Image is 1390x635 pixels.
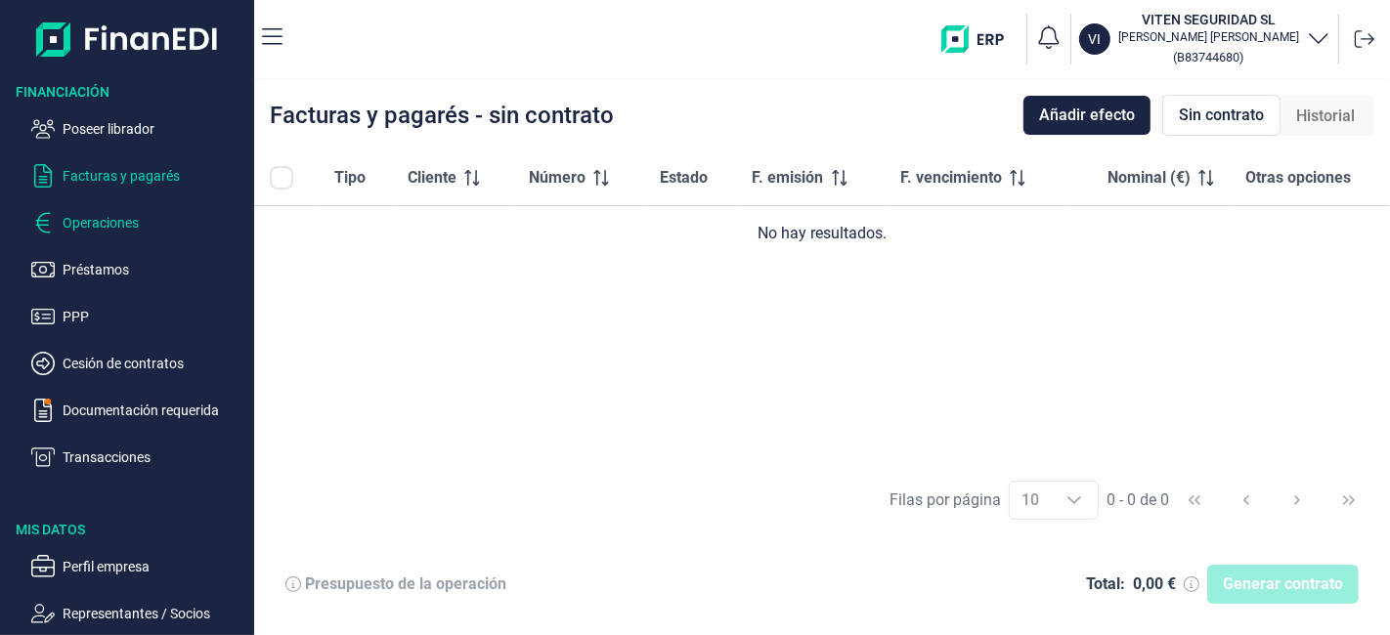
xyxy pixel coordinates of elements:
[1051,482,1098,519] div: Choose
[1171,477,1218,524] button: First Page
[63,555,246,578] p: Perfil empresa
[31,555,246,578] button: Perfil empresa
[36,16,219,63] img: Logo de aplicación
[270,166,293,190] div: All items unselected
[890,488,1001,512] div: Filas por página
[1118,29,1299,45] p: [PERSON_NAME] [PERSON_NAME]
[1179,104,1264,127] span: Sin contrato
[1039,104,1135,127] span: Añadir efecto
[31,164,246,188] button: Facturas y pagarés
[31,117,246,141] button: Poseer librador
[1023,96,1151,135] button: Añadir efecto
[1133,574,1176,594] div: 0,00 €
[63,305,246,328] p: PPP
[408,166,456,190] span: Cliente
[900,166,1002,190] span: F. vencimiento
[270,222,1374,245] div: No hay resultados.
[941,25,1019,53] img: erp
[63,352,246,375] p: Cesión de contratos
[660,166,708,190] span: Estado
[31,445,246,469] button: Transacciones
[31,211,246,234] button: Operaciones
[1223,477,1270,524] button: Previous Page
[31,305,246,328] button: PPP
[1174,50,1244,64] small: Copiar cif
[1274,477,1321,524] button: Next Page
[31,352,246,375] button: Cesión de contratos
[305,574,506,594] div: Presupuesto de la operación
[1296,105,1355,128] span: Historial
[1108,166,1191,190] span: Nominal (€)
[63,602,246,625] p: Representantes / Socios
[1089,29,1102,49] p: VI
[31,399,246,422] button: Documentación requerida
[31,602,246,625] button: Representantes / Socios
[63,117,246,141] p: Poseer librador
[31,258,246,281] button: Préstamos
[63,399,246,422] p: Documentación requerida
[1086,574,1125,594] div: Total:
[1245,166,1351,190] span: Otras opciones
[1118,10,1299,29] h3: VITEN SEGURIDAD SL
[753,166,824,190] span: F. emisión
[63,258,246,281] p: Préstamos
[334,166,366,190] span: Tipo
[1281,97,1370,136] div: Historial
[1162,95,1281,136] div: Sin contrato
[1107,492,1169,508] span: 0 - 0 de 0
[63,164,246,188] p: Facturas y pagarés
[63,445,246,469] p: Transacciones
[529,166,586,190] span: Número
[1325,477,1372,524] button: Last Page
[1079,10,1330,68] button: VIVITEN SEGURIDAD SL[PERSON_NAME] [PERSON_NAME](B83744680)
[270,104,614,127] div: Facturas y pagarés - sin contrato
[63,211,246,234] p: Operaciones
